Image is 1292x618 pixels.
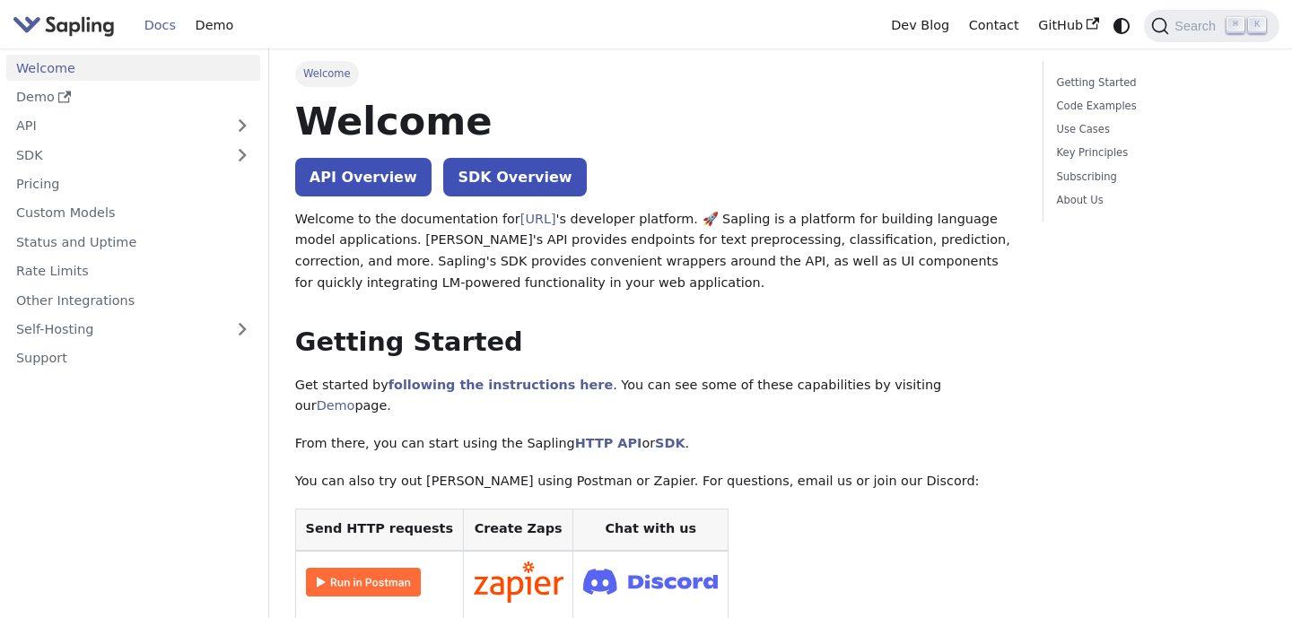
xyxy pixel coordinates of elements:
[1057,169,1260,186] a: Subscribing
[13,13,115,39] img: Sapling.ai
[6,287,260,313] a: Other Integrations
[295,471,1017,492] p: You can also try out [PERSON_NAME] using Postman or Zapier. For questions, email us or join our D...
[1169,19,1227,33] span: Search
[6,200,260,226] a: Custom Models
[224,113,260,139] button: Expand sidebar category 'API'
[6,113,224,139] a: API
[1144,10,1279,42] button: Search (Command+K)
[135,12,186,39] a: Docs
[443,158,586,196] a: SDK Overview
[295,326,1017,359] h2: Getting Started
[1057,74,1260,91] a: Getting Started
[6,171,260,197] a: Pricing
[13,13,121,39] a: Sapling.ai
[6,84,260,110] a: Demo
[1057,144,1260,161] a: Key Principles
[1057,98,1260,115] a: Code Examples
[295,433,1017,455] p: From there, you can start using the Sapling or .
[295,61,359,86] span: Welcome
[959,12,1029,39] a: Contact
[295,375,1017,418] p: Get started by . You can see some of these capabilities by visiting our page.
[6,345,260,371] a: Support
[6,55,260,81] a: Welcome
[295,158,432,196] a: API Overview
[306,568,421,596] img: Run in Postman
[224,142,260,168] button: Expand sidebar category 'SDK'
[1248,17,1266,33] kbd: K
[575,436,642,450] a: HTTP API
[1227,17,1244,33] kbd: ⌘
[295,209,1017,294] p: Welcome to the documentation for 's developer platform. 🚀 Sapling is a platform for building lang...
[520,212,556,226] a: [URL]
[317,398,355,413] a: Demo
[881,12,958,39] a: Dev Blog
[295,61,1017,86] nav: Breadcrumbs
[573,509,729,551] th: Chat with us
[583,563,718,600] img: Join Discord
[1109,13,1135,39] button: Switch between dark and light mode (currently system mode)
[6,142,224,168] a: SDK
[186,12,243,39] a: Demo
[1057,192,1260,209] a: About Us
[655,436,685,450] a: SDK
[6,258,260,284] a: Rate Limits
[1028,12,1108,39] a: GitHub
[6,229,260,255] a: Status and Uptime
[295,509,463,551] th: Send HTTP requests
[6,317,260,343] a: Self-Hosting
[463,509,573,551] th: Create Zaps
[388,378,613,392] a: following the instructions here
[295,97,1017,145] h1: Welcome
[1057,121,1260,138] a: Use Cases
[474,561,563,603] img: Connect in Zapier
